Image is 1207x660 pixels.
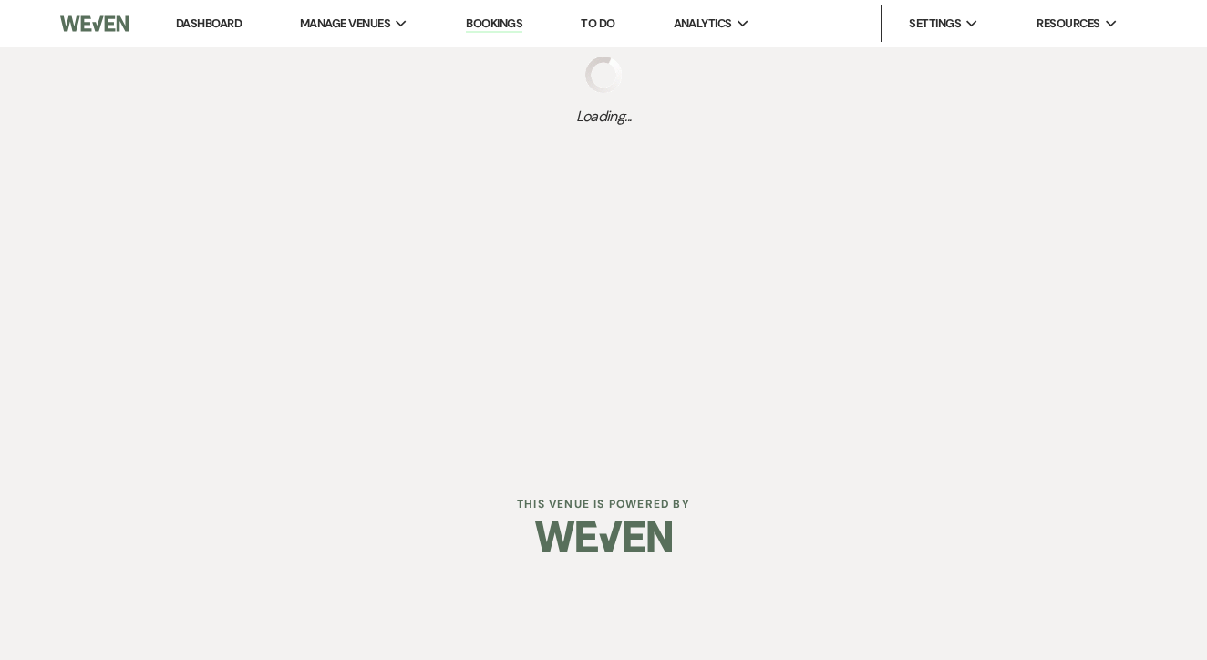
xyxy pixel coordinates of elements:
a: Bookings [466,15,522,33]
img: Weven Logo [535,505,672,569]
span: Settings [909,15,961,33]
span: Loading... [576,106,632,128]
img: loading spinner [585,57,622,93]
a: Dashboard [176,15,242,31]
span: Analytics [674,15,732,33]
span: Resources [1037,15,1099,33]
a: To Do [581,15,614,31]
span: Manage Venues [300,15,390,33]
img: Weven Logo [60,5,129,43]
